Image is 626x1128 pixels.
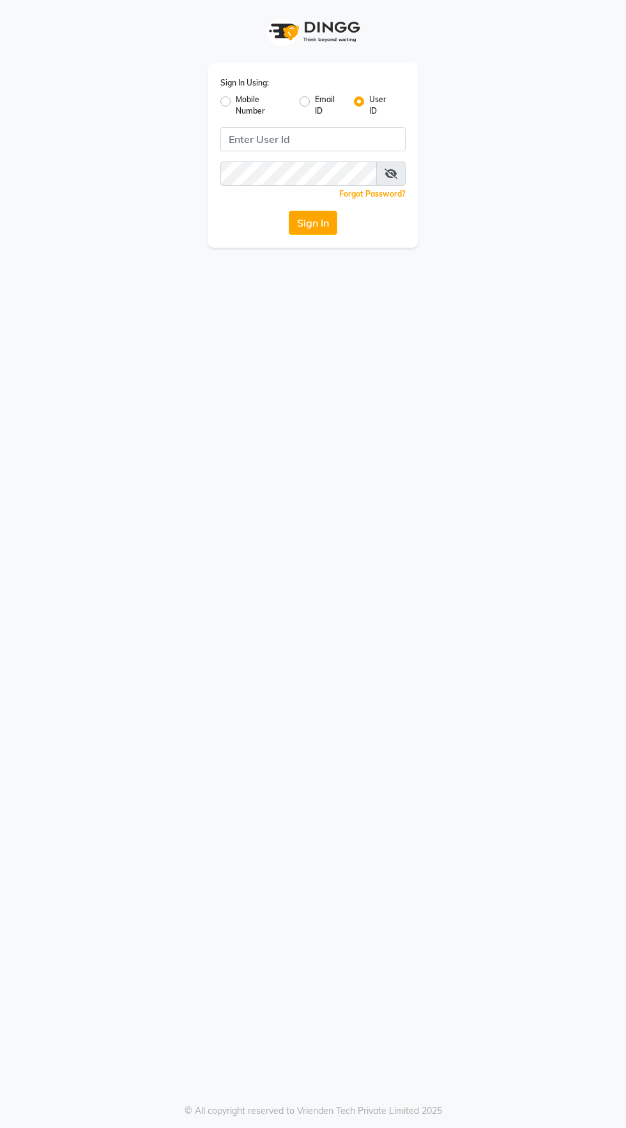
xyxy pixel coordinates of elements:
button: Sign In [289,211,337,235]
input: Username [220,162,377,186]
label: Mobile Number [236,94,289,117]
label: Email ID [315,94,344,117]
a: Forgot Password? [339,189,406,199]
input: Username [220,127,406,151]
img: logo1.svg [262,13,364,50]
label: User ID [369,94,395,117]
label: Sign In Using: [220,77,269,89]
